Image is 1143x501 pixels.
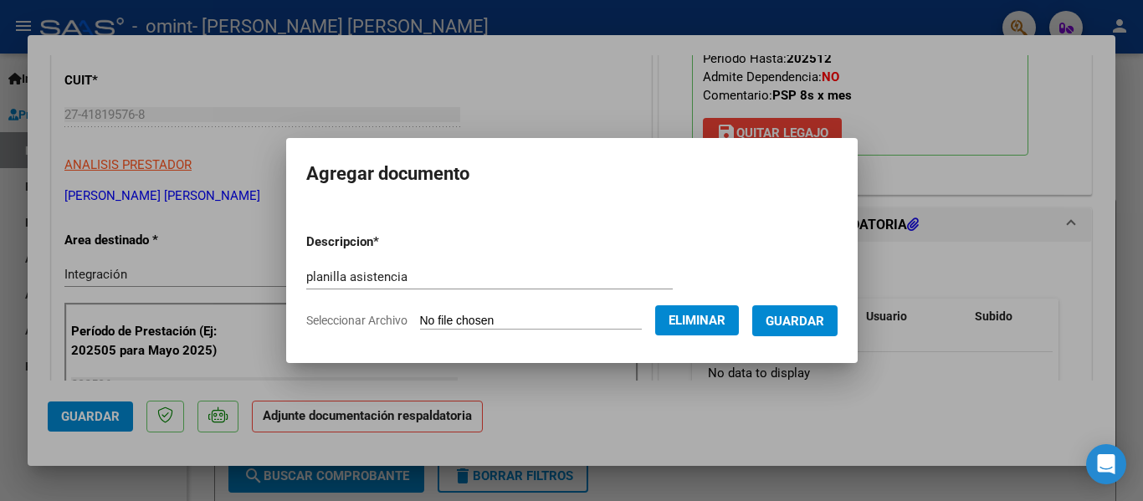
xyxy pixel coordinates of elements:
span: Guardar [766,314,824,329]
button: Eliminar [655,305,739,335]
button: Guardar [752,305,838,336]
h2: Agregar documento [306,158,838,190]
div: Open Intercom Messenger [1086,444,1126,484]
p: Descripcion [306,233,466,252]
span: Eliminar [669,313,725,328]
span: Seleccionar Archivo [306,314,407,327]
